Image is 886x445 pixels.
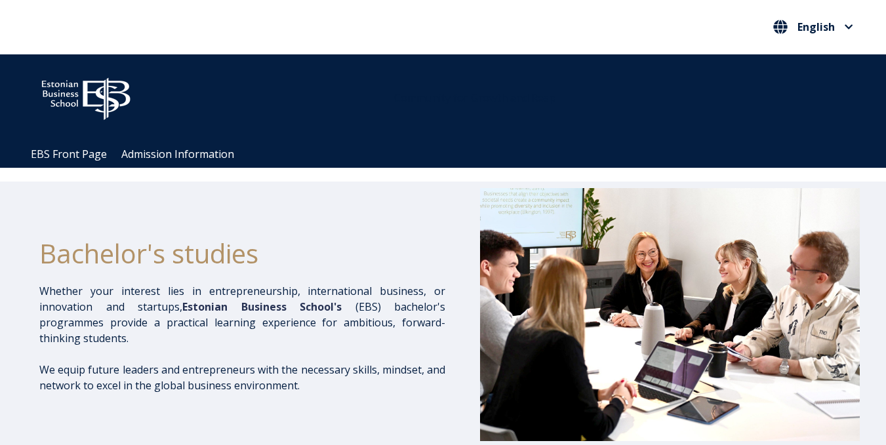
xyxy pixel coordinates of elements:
[797,22,835,32] span: English
[394,90,555,105] span: Community for Growth and Resp
[30,68,142,124] img: ebs_logo2016_white
[39,283,445,346] p: Whether your interest lies in entrepreneurship, international business, or innovation and startup...
[480,188,860,441] img: Bachelor's at EBS
[121,147,234,161] a: Admission Information
[182,300,342,314] span: Estonian Business School's
[31,147,107,161] a: EBS Front Page
[39,362,445,393] p: We equip future leaders and entrepreneurs with the necessary skills, mindset, and network to exce...
[24,141,876,168] div: Navigation Menu
[770,16,856,38] nav: Select your language
[39,237,445,270] h1: Bachelor's studies
[770,16,856,37] button: English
